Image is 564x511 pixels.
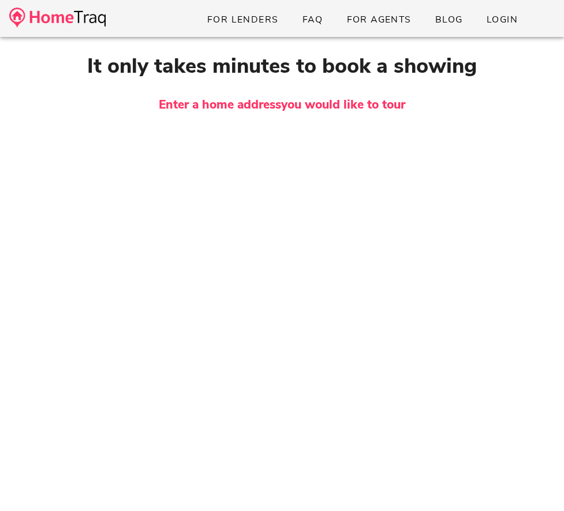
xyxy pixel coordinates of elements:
span: For Lenders [207,13,279,26]
a: For Lenders [197,9,288,30]
span: For Agents [346,13,411,26]
span: It only takes minutes to book a showing [87,52,477,80]
h3: Enter a home address [29,96,535,114]
a: Login [477,9,527,30]
a: FAQ [293,9,333,30]
span: Login [486,13,518,26]
span: you would like to tour [281,96,405,113]
a: Blog [425,9,472,30]
img: desktop-logo.34a1112.png [9,8,106,28]
span: FAQ [302,13,323,26]
a: For Agents [337,9,420,30]
span: Blog [435,13,463,26]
